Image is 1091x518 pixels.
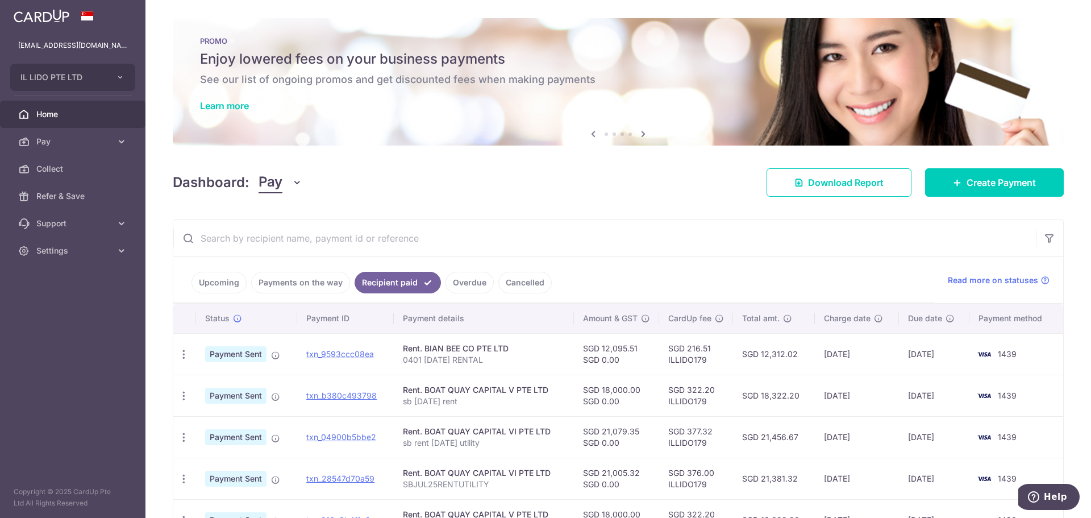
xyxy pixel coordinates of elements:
[973,389,996,403] img: Bank Card
[355,272,441,293] a: Recipient paid
[403,354,565,366] p: 0401 [DATE] RENTAL
[767,168,911,197] a: Download Report
[205,429,266,445] span: Payment Sent
[191,272,247,293] a: Upcoming
[815,375,899,416] td: [DATE]
[403,479,565,490] p: SBJUL25RENTUTILITY
[998,391,1017,400] span: 1439
[205,388,266,404] span: Payment Sent
[815,333,899,375] td: [DATE]
[445,272,494,293] a: Overdue
[899,333,969,375] td: [DATE]
[733,416,815,458] td: SGD 21,456.67
[899,458,969,499] td: [DATE]
[173,18,1064,146] img: Latest Promos Banner
[967,176,1036,189] span: Create Payment
[659,333,733,375] td: SGD 216.51 ILLIDO179
[36,163,111,175] span: Collect
[973,430,996,444] img: Bank Card
[403,343,565,354] div: Rent. BIAN BEE CO PTE LTD
[173,220,1036,256] input: Search by recipient name, payment id or reference
[306,474,374,483] a: txn_28547d70a59
[18,40,127,51] p: [EMAIL_ADDRESS][DOMAIN_NAME]
[36,245,111,256] span: Settings
[824,313,871,324] span: Charge date
[498,272,552,293] a: Cancelled
[36,109,111,120] span: Home
[173,172,249,193] h4: Dashboard:
[205,346,266,362] span: Payment Sent
[973,472,996,486] img: Bank Card
[20,72,105,83] span: IL LIDO PTE LTD
[259,172,302,193] button: Pay
[403,396,565,407] p: sb [DATE] rent
[973,347,996,361] img: Bank Card
[742,313,780,324] span: Total amt.
[200,50,1036,68] h5: Enjoy lowered fees on your business payments
[998,432,1017,442] span: 1439
[200,100,249,111] a: Learn more
[815,416,899,458] td: [DATE]
[948,275,1038,286] span: Read more on statuses
[808,176,884,189] span: Download Report
[200,36,1036,45] p: PROMO
[998,349,1017,359] span: 1439
[306,432,376,442] a: txn_04900b5bbe2
[659,458,733,499] td: SGD 376.00 ILLIDO179
[969,304,1063,333] th: Payment method
[36,190,111,202] span: Refer & Save
[733,458,815,499] td: SGD 21,381.32
[14,9,69,23] img: CardUp
[36,136,111,147] span: Pay
[200,73,1036,86] h6: See our list of ongoing promos and get discounted fees when making payments
[36,218,111,229] span: Support
[998,474,1017,483] span: 1439
[583,313,638,324] span: Amount & GST
[659,375,733,416] td: SGD 322.20 ILLIDO179
[403,467,565,479] div: Rent. BOAT QUAY CAPITAL VI PTE LTD
[925,168,1064,197] a: Create Payment
[251,272,350,293] a: Payments on the way
[733,333,815,375] td: SGD 12,312.02
[403,426,565,437] div: Rent. BOAT QUAY CAPITAL VI PTE LTD
[733,375,815,416] td: SGD 18,322.20
[394,304,574,333] th: Payment details
[259,172,282,193] span: Pay
[899,416,969,458] td: [DATE]
[306,349,374,359] a: txn_9593ccc08ea
[403,437,565,449] p: sb rent [DATE] utility
[403,384,565,396] div: Rent. BOAT QUAY CAPITAL V PTE LTD
[908,313,942,324] span: Due date
[948,275,1050,286] a: Read more on statuses
[668,313,711,324] span: CardUp fee
[659,416,733,458] td: SGD 377.32 ILLIDO179
[205,313,230,324] span: Status
[574,333,659,375] td: SGD 12,095.51 SGD 0.00
[1018,484,1080,512] iframe: Opens a widget where you can find more information
[574,458,659,499] td: SGD 21,005.32 SGD 0.00
[899,375,969,416] td: [DATE]
[10,64,135,91] button: IL LIDO PTE LTD
[205,471,266,487] span: Payment Sent
[815,458,899,499] td: [DATE]
[574,375,659,416] td: SGD 18,000.00 SGD 0.00
[574,416,659,458] td: SGD 21,079.35 SGD 0.00
[297,304,393,333] th: Payment ID
[306,391,377,400] a: txn_b380c493798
